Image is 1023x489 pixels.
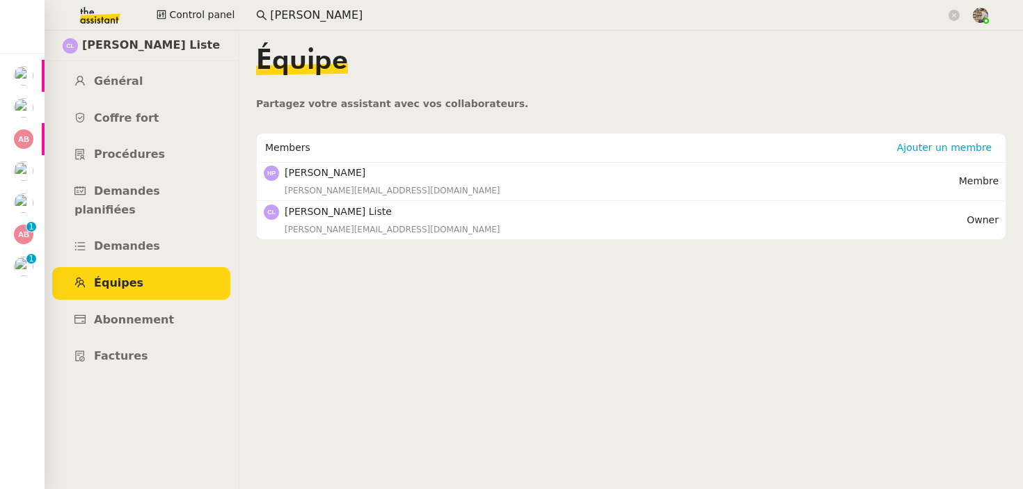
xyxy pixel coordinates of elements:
[94,147,165,161] span: Procédures
[26,222,36,232] nz-badge-sup: 1
[14,98,33,118] img: users%2FAXgjBsdPtrYuxuZvIJjRexEdqnq2%2Favatar%2F1599931753966.jpeg
[270,6,946,25] input: Rechercher
[148,6,243,25] button: Control panel
[967,214,999,225] span: Owner
[973,8,988,23] img: 388bd129-7e3b-4cb1-84b4-92a3d763e9b7
[94,276,143,289] span: Équipes
[14,161,33,181] img: users%2FHIWaaSoTa5U8ssS5t403NQMyZZE3%2Favatar%2Fa4be050e-05fa-4f28-bbe7-e7e8e4788720
[14,129,33,149] img: svg
[264,205,279,220] img: svg
[94,74,143,88] span: Général
[52,304,230,337] a: Abonnement
[94,313,174,326] span: Abonnement
[959,175,999,186] span: Membre
[891,140,997,155] button: Ajouter un membre
[14,193,33,213] img: users%2FHIWaaSoTa5U8ssS5t403NQMyZZE3%2Favatar%2Fa4be050e-05fa-4f28-bbe7-e7e8e4788720
[63,38,78,54] img: svg
[94,349,148,362] span: Factures
[264,166,279,181] img: svg
[52,65,230,98] a: Général
[285,204,967,220] h4: [PERSON_NAME] Liste
[14,225,33,244] img: svg
[52,230,230,263] a: Demandes
[169,7,235,23] span: Control panel
[52,175,230,226] a: Demandes planifiées
[14,257,33,276] img: users%2FHIWaaSoTa5U8ssS5t403NQMyZZE3%2Favatar%2Fa4be050e-05fa-4f28-bbe7-e7e8e4788720
[94,111,159,125] span: Coffre fort
[285,165,959,181] h4: [PERSON_NAME]
[52,138,230,171] a: Procédures
[52,267,230,300] a: Équipes
[29,222,34,234] p: 1
[897,141,992,154] span: Ajouter un membre
[265,134,891,161] div: Members
[256,47,348,75] span: Équipe
[52,102,230,135] a: Coffre fort
[285,184,959,198] div: [PERSON_NAME][EMAIL_ADDRESS][DOMAIN_NAME]
[74,184,160,216] span: Demandes planifiées
[94,239,160,252] span: Demandes
[82,36,220,55] span: [PERSON_NAME] Liste
[285,223,967,237] div: [PERSON_NAME][EMAIL_ADDRESS][DOMAIN_NAME]
[256,98,528,109] span: Partagez votre assistant avec vos collaborateurs.
[26,254,36,264] nz-badge-sup: 1
[29,254,34,266] p: 1
[14,66,33,86] img: users%2FHIWaaSoTa5U8ssS5t403NQMyZZE3%2Favatar%2Fa4be050e-05fa-4f28-bbe7-e7e8e4788720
